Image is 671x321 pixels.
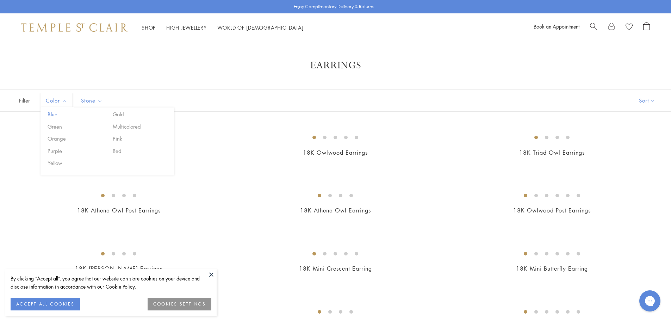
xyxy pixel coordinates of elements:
[519,149,585,156] a: 18K Triad Owl Earrings
[643,22,650,33] a: Open Shopping Bag
[299,265,372,272] a: 18K Mini Crescent Earring
[636,288,664,314] iframe: Gorgias live chat messenger
[21,23,128,32] img: Temple St. Clair
[294,3,374,10] p: Enjoy Complimentary Delivery & Returns
[75,265,162,272] a: 18K [PERSON_NAME] Earrings
[516,265,588,272] a: 18K Mini Butterfly Earring
[590,22,597,33] a: Search
[166,24,207,31] a: High JewelleryHigh Jewellery
[303,149,368,156] a: 18K Owlwood Earrings
[217,24,304,31] a: World of [DEMOGRAPHIC_DATA]World of [DEMOGRAPHIC_DATA]
[300,206,371,214] a: 18K Athena Owl Earrings
[77,206,161,214] a: 18K Athena Owl Post Earrings
[77,96,108,105] span: Stone
[623,90,671,111] button: Show sort by
[76,93,108,109] button: Stone
[11,298,80,310] button: ACCEPT ALL COOKIES
[626,22,633,33] a: View Wishlist
[513,206,591,214] a: 18K Owlwood Post Earrings
[41,93,72,109] button: Color
[42,96,72,105] span: Color
[534,23,579,30] a: Book an Appointment
[142,23,304,32] nav: Main navigation
[11,274,211,291] div: By clicking “Accept all”, you agree that our website can store cookies on your device and disclos...
[142,24,156,31] a: ShopShop
[28,59,643,72] h1: Earrings
[148,298,211,310] button: COOKIES SETTINGS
